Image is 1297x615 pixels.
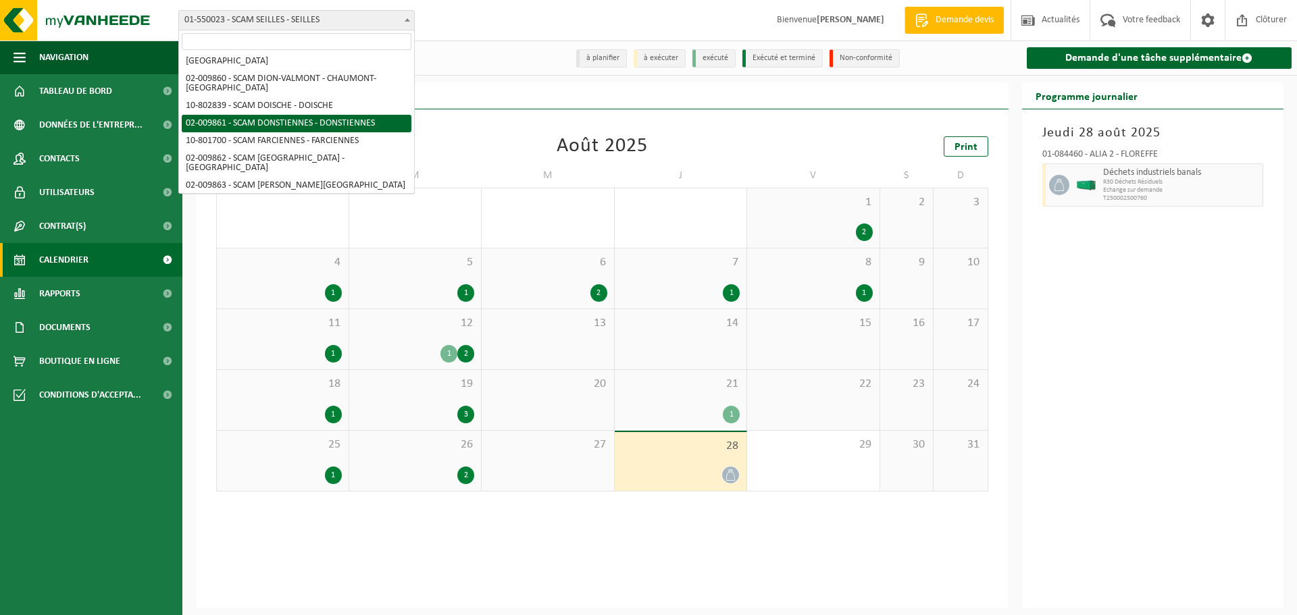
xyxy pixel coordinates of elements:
[887,316,927,331] span: 16
[39,108,143,142] span: Données de l'entrepr...
[856,223,873,241] div: 2
[39,74,112,108] span: Tableau de bord
[940,195,980,210] span: 3
[621,316,740,331] span: 14
[1027,47,1292,69] a: Demande d'une tâche supplémentaire
[817,15,884,25] strong: [PERSON_NAME]
[887,437,927,452] span: 30
[940,255,980,270] span: 10
[39,277,80,311] span: Rapports
[39,344,120,378] span: Boutique en ligne
[742,49,823,68] li: Exécuté et terminé
[576,49,627,68] li: à planifier
[39,378,141,412] span: Conditions d'accepta...
[621,377,740,392] span: 21
[1022,82,1151,109] h2: Programme journalier
[723,284,740,302] div: 1
[325,406,342,423] div: 1
[325,466,342,484] div: 1
[940,377,980,392] span: 24
[39,176,95,209] span: Utilisateurs
[1042,150,1264,163] div: 01-084460 - ALIA 2 - FLOREFFE
[754,316,873,331] span: 15
[754,255,873,270] span: 8
[887,255,927,270] span: 9
[621,255,740,270] span: 7
[1103,167,1260,178] span: Déchets industriels banals
[39,243,88,277] span: Calendrier
[440,345,457,363] div: 1
[39,311,91,344] span: Documents
[1103,178,1260,186] span: R30 Déchets Résiduels
[880,163,934,188] td: S
[557,136,648,157] div: Août 2025
[356,377,475,392] span: 19
[754,437,873,452] span: 29
[1076,180,1096,190] img: HK-XR-30-GN-00
[182,97,411,115] li: 10-802839 - SCAM DOISCHE - DOISCHE
[182,132,411,150] li: 10-801700 - SCAM FARCIENNES - FARCIENNES
[488,377,607,392] span: 20
[488,316,607,331] span: 13
[457,406,474,423] div: 3
[634,49,686,68] li: à exécuter
[488,437,607,452] span: 27
[224,437,342,452] span: 25
[179,11,414,30] span: 01-550023 - SCAM SEILLES - SEILLES
[224,255,342,270] span: 4
[955,142,977,153] span: Print
[754,377,873,392] span: 22
[349,163,482,188] td: M
[887,195,927,210] span: 2
[325,284,342,302] div: 1
[457,466,474,484] div: 2
[830,49,900,68] li: Non-conformité
[224,377,342,392] span: 18
[747,163,880,188] td: V
[932,14,997,27] span: Demande devis
[182,150,411,177] li: 02-009862 - SCAM [GEOGRAPHIC_DATA] - [GEOGRAPHIC_DATA]
[940,437,980,452] span: 31
[356,255,475,270] span: 5
[178,10,415,30] span: 01-550023 - SCAM SEILLES - SEILLES
[224,316,342,331] span: 11
[182,177,411,194] li: 02-009863 - SCAM [PERSON_NAME][GEOGRAPHIC_DATA]
[723,406,740,423] div: 1
[356,316,475,331] span: 12
[754,195,873,210] span: 1
[457,345,474,363] div: 2
[182,43,411,70] li: 02-009859 - SCAM CHAPON-SERAING - CHAPON-[GEOGRAPHIC_DATA]
[934,163,988,188] td: D
[692,49,736,68] li: exécuté
[944,136,988,157] a: Print
[356,437,475,452] span: 26
[1103,186,1260,194] span: Echange sur demande
[457,284,474,302] div: 1
[1042,123,1264,143] h3: Jeudi 28 août 2025
[615,163,748,188] td: J
[590,284,607,302] div: 2
[182,115,411,132] li: 02-009861 - SCAM DONSTIENNES - DONSTIENNES
[39,41,88,74] span: Navigation
[1103,194,1260,203] span: T250002500760
[905,7,1004,34] a: Demande devis
[488,255,607,270] span: 6
[39,142,80,176] span: Contacts
[482,163,615,188] td: M
[325,345,342,363] div: 1
[39,209,86,243] span: Contrat(s)
[621,439,740,454] span: 28
[940,316,980,331] span: 17
[887,377,927,392] span: 23
[182,70,411,97] li: 02-009860 - SCAM DION-VALMONT - CHAUMONT-[GEOGRAPHIC_DATA]
[856,284,873,302] div: 1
